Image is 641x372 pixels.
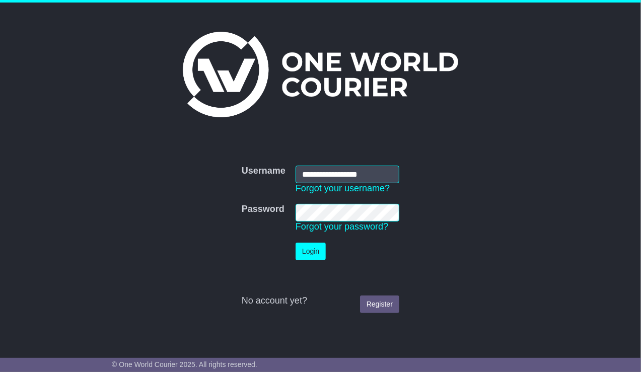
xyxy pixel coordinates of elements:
[242,166,286,177] label: Username
[296,243,326,260] button: Login
[112,360,257,368] span: © One World Courier 2025. All rights reserved.
[242,204,284,215] label: Password
[242,295,399,307] div: No account yet?
[360,295,399,313] a: Register
[183,32,458,117] img: One World
[296,183,390,193] a: Forgot your username?
[296,221,388,232] a: Forgot your password?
